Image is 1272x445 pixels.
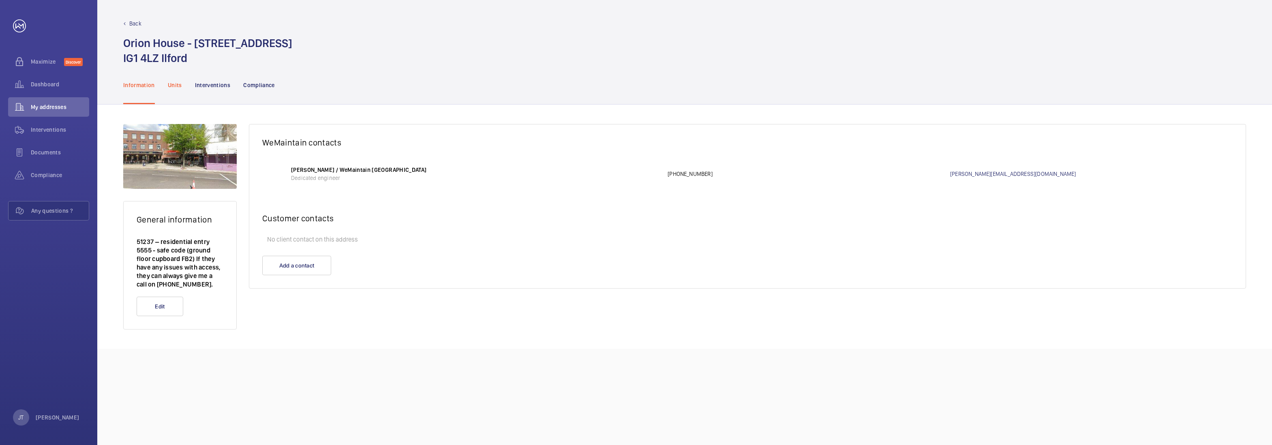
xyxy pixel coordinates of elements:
a: [PERSON_NAME][EMAIL_ADDRESS][DOMAIN_NAME] [950,170,1233,178]
p: Compliance [243,81,275,89]
h1: Orion House - [STREET_ADDRESS] IG1 4LZ Ilford [123,36,292,66]
p: Back [129,19,141,28]
p: [PERSON_NAME] [36,413,79,421]
span: Maximize [31,58,64,66]
p: Dedicated engineer [291,174,660,182]
h2: WeMaintain contacts [262,137,1233,148]
span: Dashboard [31,80,89,88]
span: Documents [31,148,89,156]
p: No client contact on this address [262,231,1233,248]
p: Interventions [195,81,231,89]
span: Interventions [31,126,89,134]
button: Add a contact [262,256,331,275]
h2: General information [137,214,223,225]
p: [PERSON_NAME] / WeMaintain [GEOGRAPHIC_DATA] [291,166,660,174]
span: Discover [64,58,83,66]
button: Edit [137,297,183,316]
p: JT [18,413,24,421]
p: [PHONE_NUMBER] [668,170,950,178]
h2: Customer contacts [262,213,1233,223]
span: Compliance [31,171,89,179]
p: Units [168,81,182,89]
span: Any questions ? [31,207,89,215]
p: 51237 – residential entry 5555 - safe code (ground floor cupboard FB2) If they have any issues wi... [137,237,223,289]
p: Information [123,81,155,89]
span: My addresses [31,103,89,111]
